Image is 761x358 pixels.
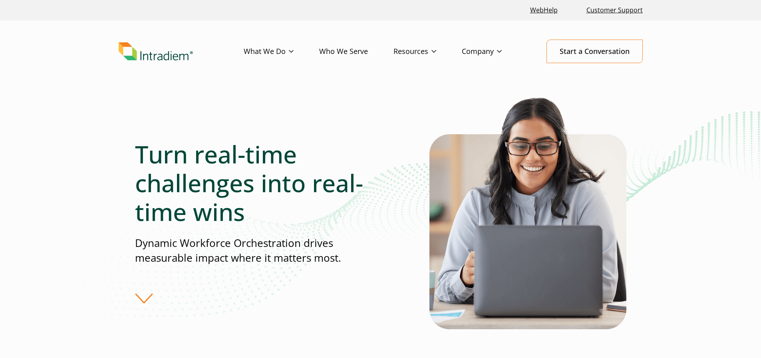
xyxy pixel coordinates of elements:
img: Intradiem [119,42,193,61]
a: Link to homepage of Intradiem [119,42,244,61]
img: Solutions for Contact Center Teams [429,95,626,329]
a: Start a Conversation [546,40,643,63]
h1: Turn real-time challenges into real-time wins [135,140,380,226]
a: Resources [393,40,462,63]
a: Customer Support [583,2,646,19]
a: Company [462,40,527,63]
a: Link opens in a new window [527,2,561,19]
a: What We Do [244,40,319,63]
a: Who We Serve [319,40,393,63]
p: Dynamic Workforce Orchestration drives measurable impact where it matters most. [135,236,380,266]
